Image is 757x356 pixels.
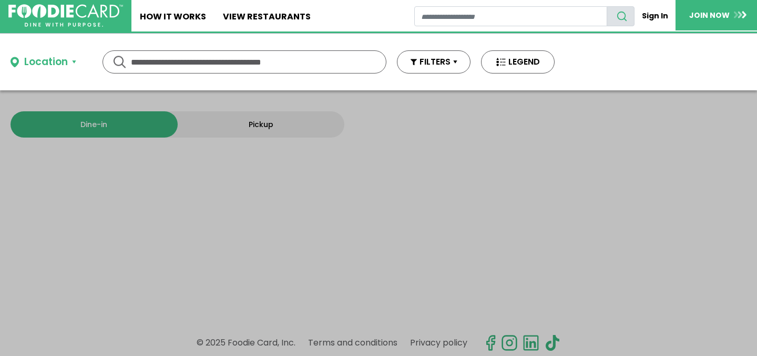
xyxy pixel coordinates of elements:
button: FILTERS [397,50,470,74]
input: restaurant search [414,6,608,26]
img: FoodieCard; Eat, Drink, Save, Donate [8,4,123,27]
button: Location [11,55,76,70]
button: LEGEND [481,50,555,74]
div: Location [24,55,68,70]
a: Sign In [635,6,676,26]
button: search [607,6,635,26]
